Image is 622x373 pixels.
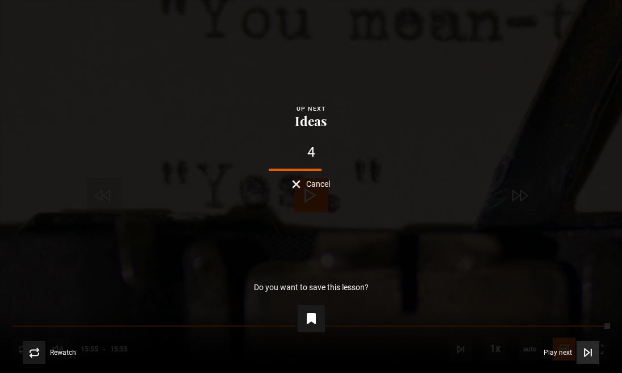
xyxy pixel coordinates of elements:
button: Ideas [291,114,331,128]
span: Rewatch [50,349,76,356]
div: 4 [18,145,604,160]
button: Play next [544,341,599,364]
button: Cancel [292,180,330,188]
span: Play next [544,349,572,356]
button: Rewatch [23,341,76,364]
div: Up next [18,104,604,114]
span: Cancel [306,180,330,188]
p: Do you want to save this lesson? [254,283,369,291]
